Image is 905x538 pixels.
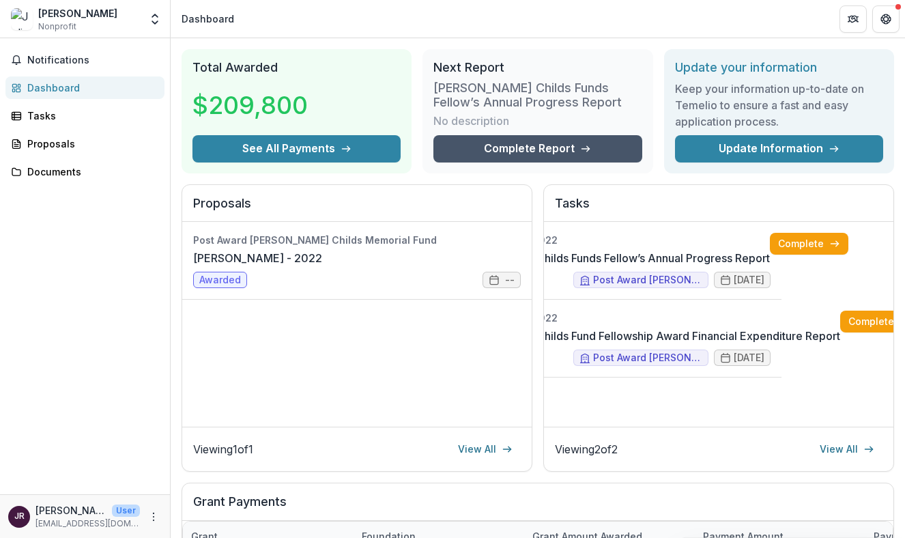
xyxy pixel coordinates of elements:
[145,509,162,525] button: More
[27,55,159,66] span: Notifications
[14,512,25,521] div: Julia Rogers
[145,5,164,33] button: Open entity switcher
[5,104,164,127] a: Tasks
[38,6,117,20] div: [PERSON_NAME]
[176,9,240,29] nav: breadcrumb
[192,60,401,75] h2: Total Awarded
[675,60,883,75] h2: Update your information
[193,196,521,222] h2: Proposals
[27,81,154,95] div: Dashboard
[27,137,154,151] div: Proposals
[192,87,308,124] h3: $209,800
[35,503,106,518] p: [PERSON_NAME]
[433,60,642,75] h2: Next Report
[182,12,234,26] div: Dashboard
[555,196,882,222] h2: Tasks
[192,135,401,162] button: See All Payments
[450,438,521,460] a: View All
[811,438,882,460] a: View All
[675,135,883,162] a: Update Information
[770,233,848,255] a: Complete
[433,113,509,129] p: No description
[675,81,883,130] h3: Keep your information up-to-date on Temelio to ensure a fast and easy application process.
[433,135,642,162] a: Complete Report
[5,49,164,71] button: Notifications
[443,250,770,266] a: [PERSON_NAME] Childs Funds Fellow’s Annual Progress Report
[555,441,618,457] p: Viewing 2 of 2
[872,5,900,33] button: Get Help
[193,250,322,266] a: [PERSON_NAME] - 2022
[38,20,76,33] span: Nonprofit
[27,165,154,179] div: Documents
[5,160,164,183] a: Documents
[5,76,164,99] a: Dashboard
[193,441,253,457] p: Viewing 1 of 1
[193,494,882,520] h2: Grant Payments
[11,8,33,30] img: Julia Rogers
[112,505,140,517] p: User
[839,5,867,33] button: Partners
[443,328,840,344] a: [PERSON_NAME] Childs Fund Fellowship Award Financial Expenditure Report
[27,109,154,123] div: Tasks
[433,81,642,110] h3: [PERSON_NAME] Childs Funds Fellow’s Annual Progress Report
[35,518,140,530] p: [EMAIL_ADDRESS][DOMAIN_NAME]
[5,132,164,155] a: Proposals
